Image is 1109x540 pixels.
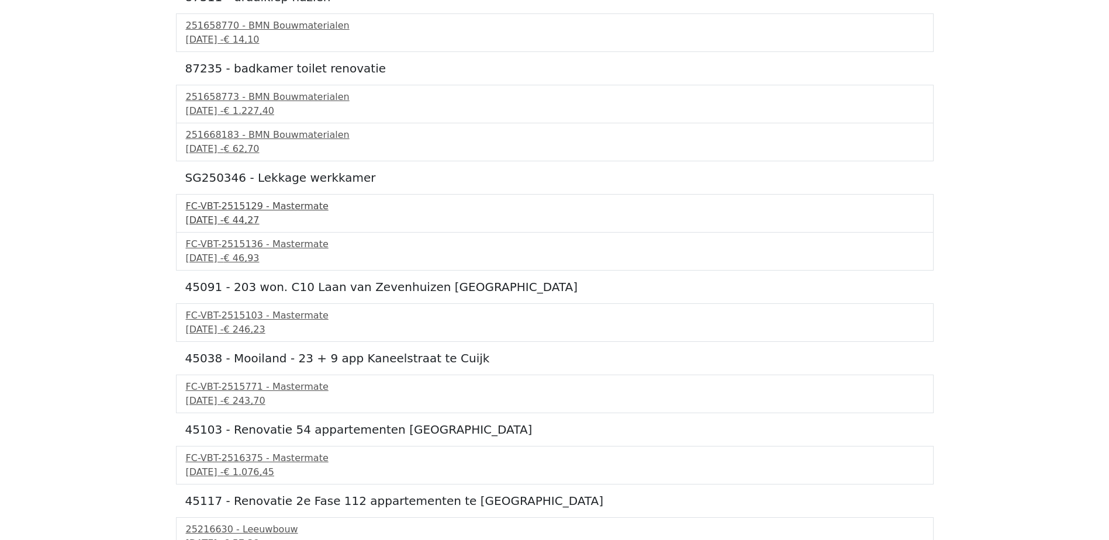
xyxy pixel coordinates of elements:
div: FC-VBT-2515129 - Mastermate [186,199,924,213]
span: € 62,70 [223,143,259,154]
div: FC-VBT-2515771 - Mastermate [186,380,924,394]
h5: 45117 - Renovatie 2e Fase 112 appartementen te [GEOGRAPHIC_DATA] [185,494,924,508]
span: € 46,93 [223,252,259,264]
div: [DATE] - [186,104,924,118]
div: [DATE] - [186,142,924,156]
div: FC-VBT-2516375 - Mastermate [186,451,924,465]
div: 251658770 - BMN Bouwmaterialen [186,19,924,33]
a: FC-VBT-2516375 - Mastermate[DATE] -€ 1.076,45 [186,451,924,479]
div: [DATE] - [186,251,924,265]
h5: 45091 - 203 won. C10 Laan van Zevenhuizen [GEOGRAPHIC_DATA] [185,280,924,294]
span: € 243,70 [223,395,265,406]
div: 251668183 - BMN Bouwmaterialen [186,128,924,142]
div: [DATE] - [186,213,924,227]
a: FC-VBT-2515103 - Mastermate[DATE] -€ 246,23 [186,309,924,337]
a: 251658770 - BMN Bouwmaterialen[DATE] -€ 14,10 [186,19,924,47]
a: FC-VBT-2515129 - Mastermate[DATE] -€ 44,27 [186,199,924,227]
h5: 45103 - Renovatie 54 appartementen [GEOGRAPHIC_DATA] [185,423,924,437]
div: 25216630 - Leeuwbouw [186,522,924,536]
h5: 45038 - Mooiland - 23 + 9 app Kaneelstraat te Cuijk [185,351,924,365]
span: € 14,10 [223,34,259,45]
span: € 1.076,45 [223,466,274,477]
a: FC-VBT-2515136 - Mastermate[DATE] -€ 46,93 [186,237,924,265]
div: FC-VBT-2515136 - Mastermate [186,237,924,251]
a: 251658773 - BMN Bouwmaterialen[DATE] -€ 1.227,40 [186,90,924,118]
div: [DATE] - [186,33,924,47]
span: € 44,27 [223,214,259,226]
a: FC-VBT-2515771 - Mastermate[DATE] -€ 243,70 [186,380,924,408]
span: € 1.227,40 [223,105,274,116]
div: [DATE] - [186,465,924,479]
h5: 87235 - badkamer toilet renovatie [185,61,924,75]
div: 251658773 - BMN Bouwmaterialen [186,90,924,104]
h5: SG250346 - Lekkage werkkamer [185,171,924,185]
div: FC-VBT-2515103 - Mastermate [186,309,924,323]
div: [DATE] - [186,323,924,337]
div: [DATE] - [186,394,924,408]
a: 251668183 - BMN Bouwmaterialen[DATE] -€ 62,70 [186,128,924,156]
span: € 246,23 [223,324,265,335]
